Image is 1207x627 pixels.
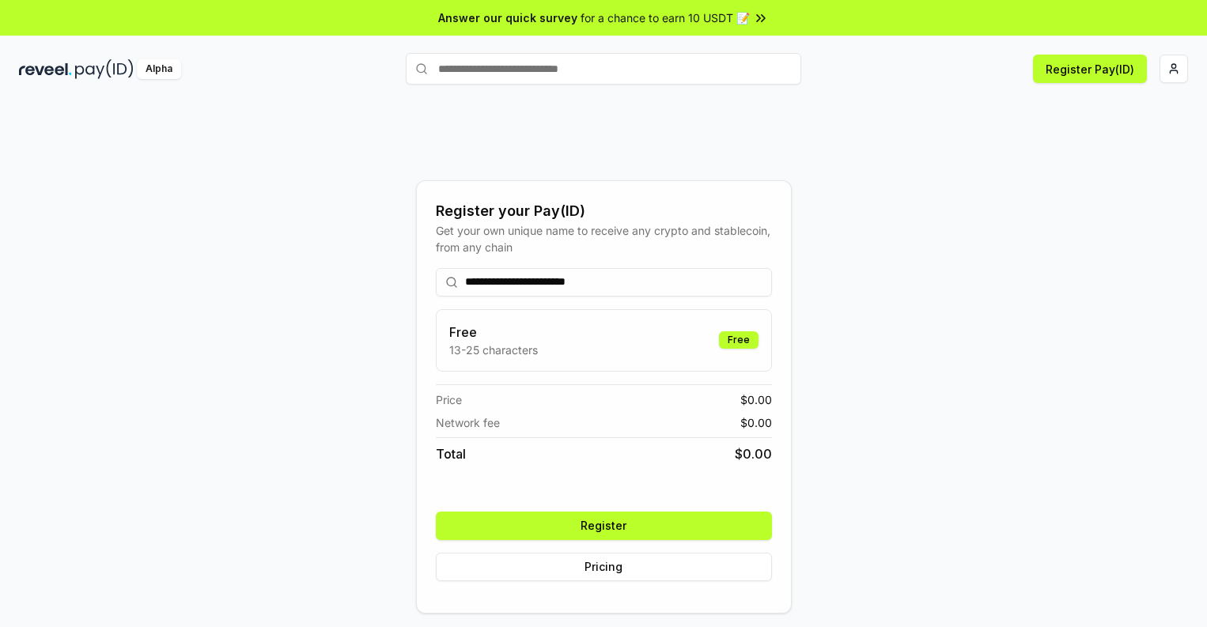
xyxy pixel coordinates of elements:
[740,414,772,431] span: $ 0.00
[449,342,538,358] p: 13-25 characters
[735,444,772,463] span: $ 0.00
[436,414,500,431] span: Network fee
[436,512,772,540] button: Register
[75,59,134,79] img: pay_id
[436,444,466,463] span: Total
[438,9,577,26] span: Answer our quick survey
[436,553,772,581] button: Pricing
[581,9,750,26] span: for a chance to earn 10 USDT 📝
[449,323,538,342] h3: Free
[719,331,759,349] div: Free
[19,59,72,79] img: reveel_dark
[1033,55,1147,83] button: Register Pay(ID)
[740,391,772,408] span: $ 0.00
[436,222,772,255] div: Get your own unique name to receive any crypto and stablecoin, from any chain
[137,59,181,79] div: Alpha
[436,200,772,222] div: Register your Pay(ID)
[436,391,462,408] span: Price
